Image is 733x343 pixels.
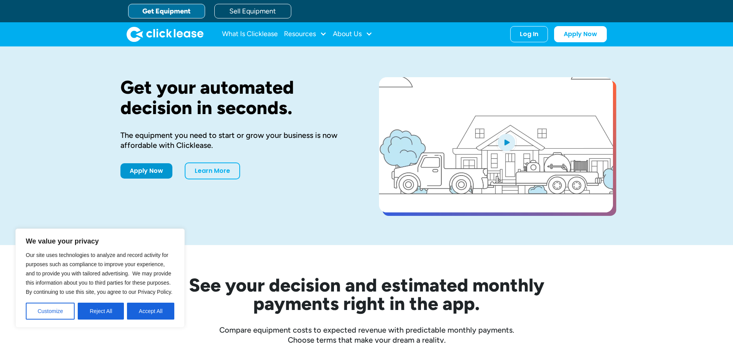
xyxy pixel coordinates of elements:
[520,30,538,38] div: Log In
[284,27,327,42] div: Resources
[120,130,354,150] div: The equipment you need to start or grow your business is now affordable with Clicklease.
[120,77,354,118] h1: Get your automated decision in seconds.
[128,4,205,18] a: Get Equipment
[333,27,372,42] div: About Us
[379,77,613,212] a: open lightbox
[496,131,517,153] img: Blue play button logo on a light blue circular background
[151,276,582,313] h2: See your decision and estimated monthly payments right in the app.
[120,163,172,179] a: Apply Now
[78,303,124,320] button: Reject All
[26,237,174,246] p: We value your privacy
[15,229,185,328] div: We value your privacy
[26,303,75,320] button: Customize
[127,27,204,42] a: home
[127,303,174,320] button: Accept All
[127,27,204,42] img: Clicklease logo
[554,26,607,42] a: Apply Now
[214,4,291,18] a: Sell Equipment
[222,27,278,42] a: What Is Clicklease
[26,252,172,295] span: Our site uses technologies to analyze and record activity for purposes such as compliance to impr...
[185,162,240,179] a: Learn More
